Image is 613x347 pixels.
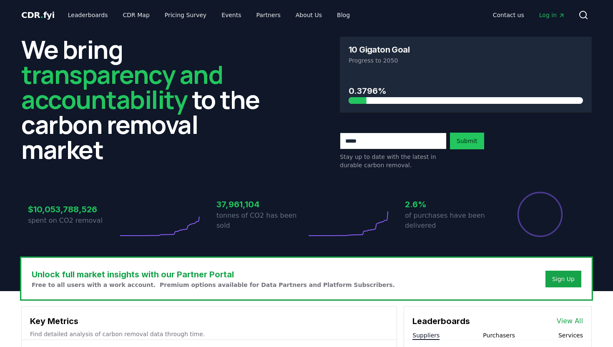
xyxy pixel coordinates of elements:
[533,8,572,23] a: Log in
[21,57,223,116] span: transparency and accountability
[545,271,581,287] button: Sign Up
[552,275,575,283] a: Sign Up
[116,8,156,23] a: CDR Map
[21,37,273,162] h2: We bring to the carbon removal market
[412,315,470,327] h3: Leaderboards
[158,8,213,23] a: Pricing Survey
[250,8,287,23] a: Partners
[28,216,118,226] p: spent on CO2 removal
[483,331,515,339] button: Purchasers
[32,268,395,281] h3: Unlock full market insights with our Partner Portal
[21,9,55,21] a: CDR.fyi
[40,10,43,20] span: .
[405,211,495,231] p: of purchases have been delivered
[289,8,329,23] a: About Us
[61,8,115,23] a: Leaderboards
[340,153,447,169] p: Stay up to date with the latest in durable carbon removal.
[486,8,531,23] a: Contact us
[21,10,55,20] span: CDR fyi
[405,198,495,211] h3: 2.6%
[450,133,484,149] button: Submit
[216,198,306,211] h3: 37,961,104
[517,191,563,238] div: Percentage of sales delivered
[349,45,410,54] h3: 10 Gigaton Goal
[30,315,388,327] h3: Key Metrics
[539,11,565,19] span: Log in
[557,316,583,326] a: View All
[330,8,357,23] a: Blog
[30,330,388,338] p: Find detailed analysis of carbon removal data through time.
[349,85,583,97] h3: 0.3796%
[61,8,357,23] nav: Main
[32,281,395,289] p: Free to all users with a work account. Premium options available for Data Partners and Platform S...
[412,331,440,339] button: Suppliers
[558,331,583,339] button: Services
[215,8,248,23] a: Events
[486,8,572,23] nav: Main
[28,203,118,216] h3: $10,053,788,526
[349,56,583,65] p: Progress to 2050
[216,211,306,231] p: tonnes of CO2 has been sold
